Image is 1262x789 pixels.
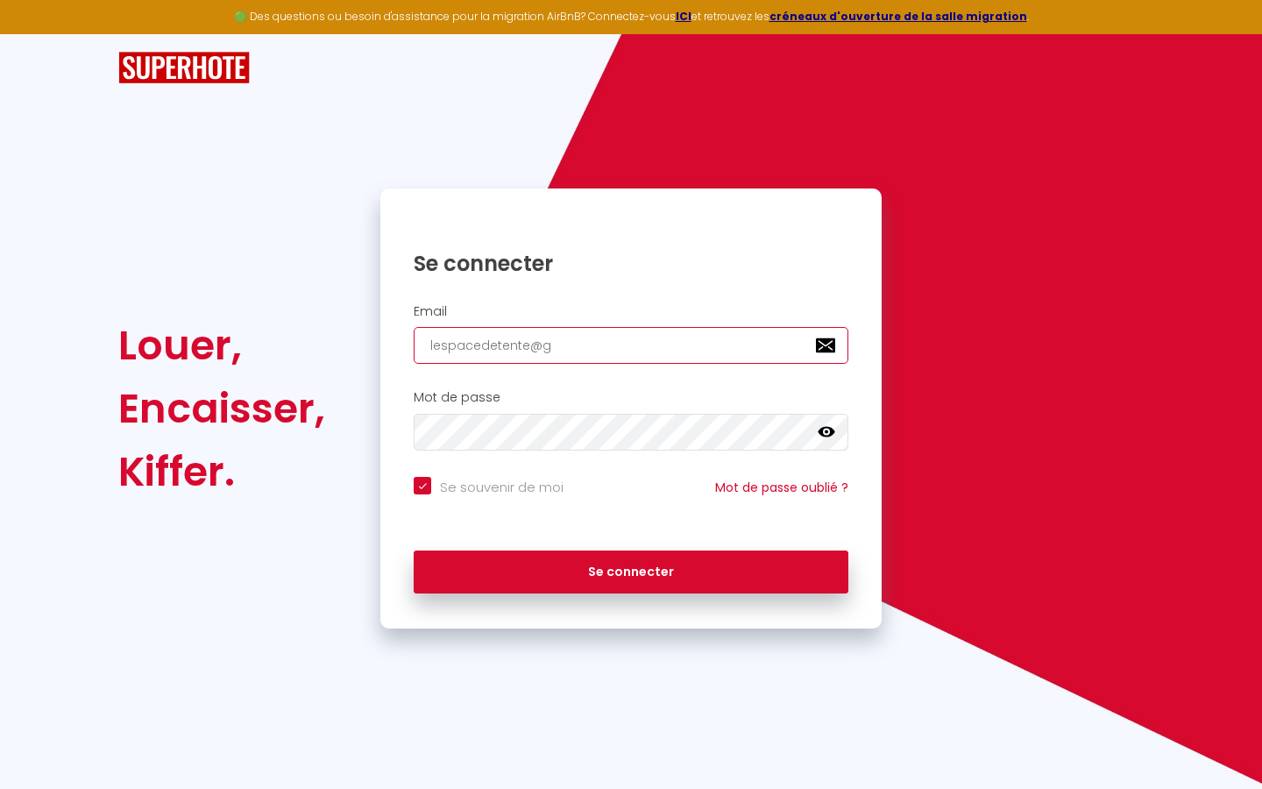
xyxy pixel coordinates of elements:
[715,479,848,496] a: Mot de passe oublié ?
[769,9,1027,24] a: créneaux d'ouverture de la salle migration
[14,7,67,60] button: Ouvrir le widget de chat LiveChat
[414,551,848,594] button: Se connecter
[414,304,848,319] h2: Email
[118,314,325,377] div: Louer,
[414,390,848,405] h2: Mot de passe
[414,327,848,364] input: Ton Email
[118,440,325,503] div: Kiffer.
[676,9,691,24] a: ICI
[414,250,848,277] h1: Se connecter
[118,52,250,84] img: SuperHote logo
[118,377,325,440] div: Encaisser,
